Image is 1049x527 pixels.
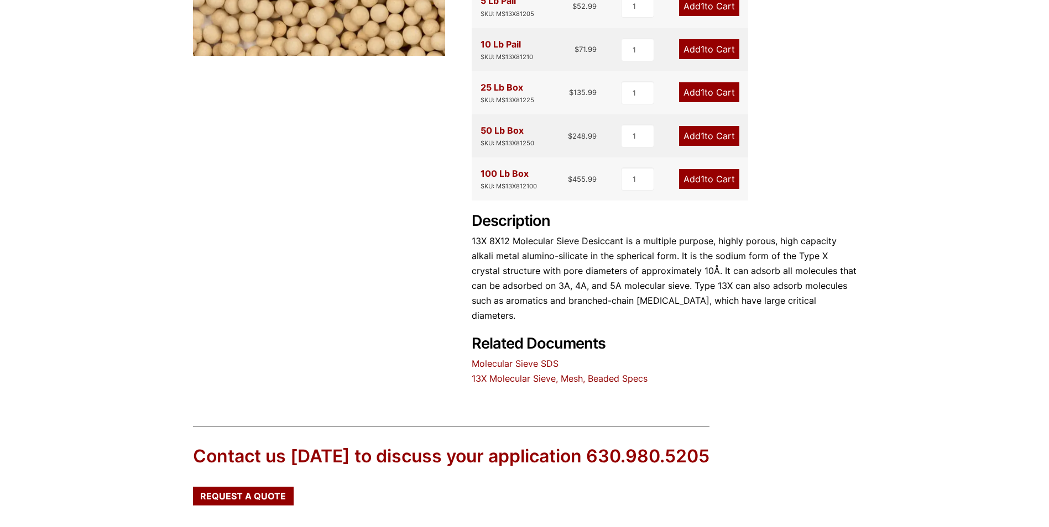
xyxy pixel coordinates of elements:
[481,181,537,192] div: SKU: MS13X812100
[568,131,572,140] span: $
[472,358,559,369] a: Molecular Sieve SDS
[481,123,534,149] div: 50 Lb Box
[481,9,534,19] div: SKU: MS13X81205
[481,138,534,149] div: SKU: MS13X81250
[701,173,704,185] span: 1
[472,373,648,384] a: 13X Molecular Sieve, Mesh, Beaded Specs
[481,80,534,106] div: 25 Lb Box
[572,2,597,10] bdi: 52.99
[572,2,577,10] span: $
[481,37,533,62] div: 10 Lb Pail
[569,88,597,97] bdi: 135.99
[679,39,739,59] a: Add1to Cart
[701,130,704,141] span: 1
[679,82,739,102] a: Add1to Cart
[701,87,704,98] span: 1
[481,95,534,106] div: SKU: MS13X81225
[679,169,739,189] a: Add1to Cart
[701,1,704,12] span: 1
[568,175,597,183] bdi: 455.99
[575,45,597,54] bdi: 71.99
[481,166,537,192] div: 100 Lb Box
[569,88,573,97] span: $
[472,212,857,230] h2: Description
[575,45,579,54] span: $
[472,234,857,324] p: 13X 8X12 Molecular Sieve Desiccant is a multiple purpose, highly porous, high capacity alkali met...
[193,444,709,469] div: Contact us [DATE] to discuss your application 630.980.5205
[701,44,704,55] span: 1
[193,487,294,505] a: Request a Quote
[481,52,533,62] div: SKU: MS13X81210
[679,126,739,146] a: Add1to Cart
[200,492,286,500] span: Request a Quote
[568,175,572,183] span: $
[568,131,597,140] bdi: 248.99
